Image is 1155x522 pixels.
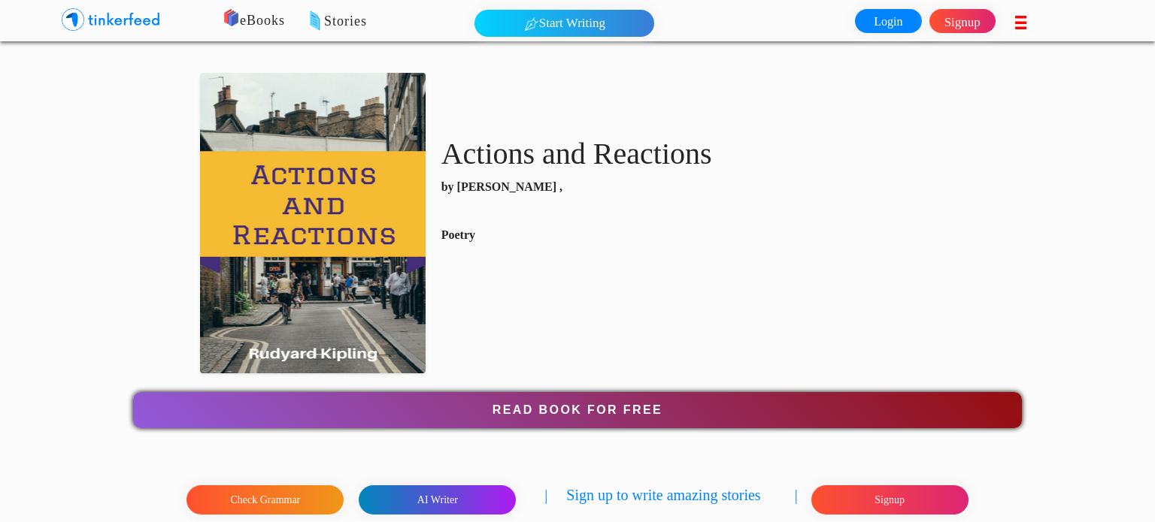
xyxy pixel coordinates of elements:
a: Login [855,9,921,33]
a: Signup [929,9,996,33]
button: Read Book for Free [133,392,1023,428]
img: ... [200,73,426,373]
p: Stories [262,11,771,32]
p: Poetry [441,226,941,244]
p: by [PERSON_NAME] , [441,178,941,196]
p: eBooks [203,11,711,32]
button: AI Writer [359,485,516,514]
h1: Actions and Reactions [441,136,941,172]
button: Start Writing [474,10,654,37]
button: Signup [811,485,969,514]
button: Check Grammar [186,485,344,514]
p: | Sign up to write amazing stories | [544,484,797,516]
